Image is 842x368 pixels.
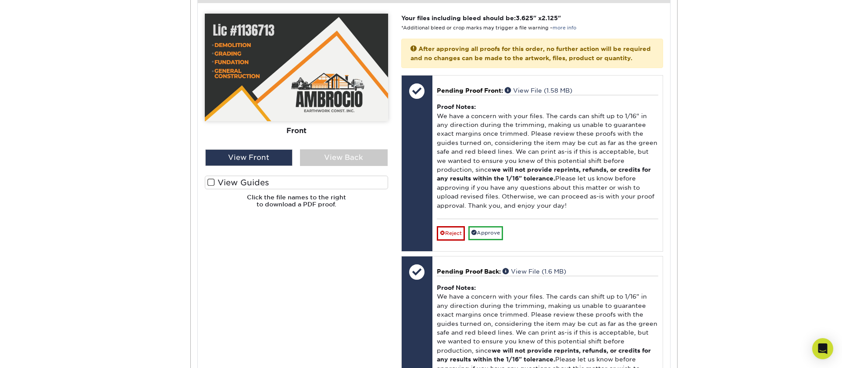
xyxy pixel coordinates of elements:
b: we will not provide reprints, refunds, or credits for any results within the 1/16" tolerance. [437,347,651,363]
label: View Guides [205,176,388,189]
strong: Your files including bleed should be: " x " [401,14,561,22]
a: Approve [468,226,503,240]
strong: Proof Notes: [437,103,476,110]
div: View Back [300,149,388,166]
b: we will not provide reprints, refunds, or credits for any results within the 1/16" tolerance. [437,166,651,182]
strong: After approving all proofs for this order, no further action will be required and no changes can ... [410,45,651,61]
div: Open Intercom Messenger [812,338,833,359]
span: 3.625 [516,14,533,22]
small: *Additional bleed or crop marks may trigger a file warning – [401,25,576,31]
span: 2.125 [542,14,558,22]
a: View File (1.58 MB) [505,87,572,94]
a: View File (1.6 MB) [503,268,566,275]
h6: Click the file names to the right to download a PDF proof. [205,194,388,215]
a: Reject [437,226,465,240]
div: We have a concern with your files. The cards can shift up to 1/16" in any direction during the tr... [437,95,658,219]
span: Pending Proof Front: [437,87,503,94]
div: View Front [205,149,293,166]
strong: Proof Notes: [437,284,476,291]
span: Pending Proof Back: [437,268,501,275]
a: more info [553,25,576,31]
div: Front [205,121,388,141]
